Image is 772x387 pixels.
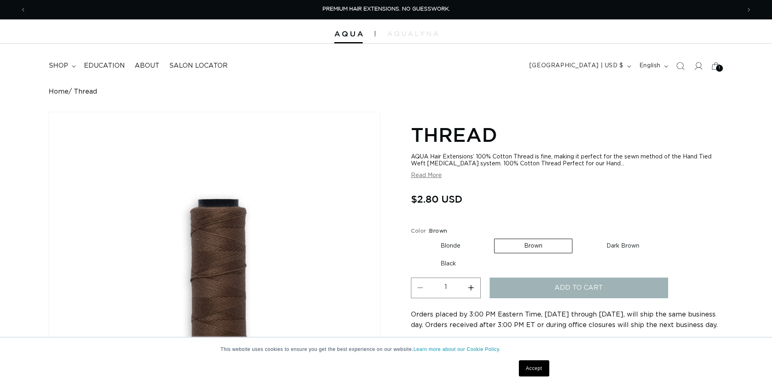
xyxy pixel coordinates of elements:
[221,346,552,353] p: This website uses cookies to ensure you get the best experience on our website.
[411,239,490,253] label: Blonde
[429,228,447,233] span: Brown
[411,172,442,179] button: Read More
[411,257,486,271] label: Black
[519,360,549,376] a: Accept
[135,62,159,70] span: About
[387,31,438,36] img: aqualyna.com
[555,278,603,298] span: Add to cart
[49,62,68,70] span: shop
[164,57,232,75] a: Salon Locator
[411,311,718,328] span: Orders placed by 3:00 PM Eastern Time, [DATE] through [DATE], will ship the same business day. Or...
[411,191,462,207] span: $2.80 USD
[323,6,450,12] span: PREMIUM HAIR EXTENSIONS. NO GUESSWORK.
[84,62,125,70] span: Education
[719,65,720,72] span: 1
[413,346,501,352] a: Learn more about our Cookie Policy.
[494,239,572,253] label: Brown
[634,58,671,74] button: English
[14,2,32,17] button: Previous announcement
[577,239,669,253] label: Dark Brown
[740,2,758,17] button: Next announcement
[639,62,660,70] span: English
[525,58,634,74] button: [GEOGRAPHIC_DATA] | USD $
[169,62,228,70] span: Salon Locator
[74,88,97,96] span: Thread
[411,154,723,167] div: AQUA Hair Extensions’ 100% Cotton Thread is fine, making it perfect for the sewn method of the Ha...
[44,57,79,75] summary: shop
[130,57,164,75] a: About
[490,278,668,298] button: Add to cart
[79,57,130,75] a: Education
[529,62,624,70] span: [GEOGRAPHIC_DATA] | USD $
[334,31,363,37] img: Aqua Hair Extensions
[411,122,723,147] h1: Thread
[49,88,723,96] nav: breadcrumbs
[411,227,448,235] legend: Color :
[671,57,689,75] summary: Search
[49,88,69,96] a: Home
